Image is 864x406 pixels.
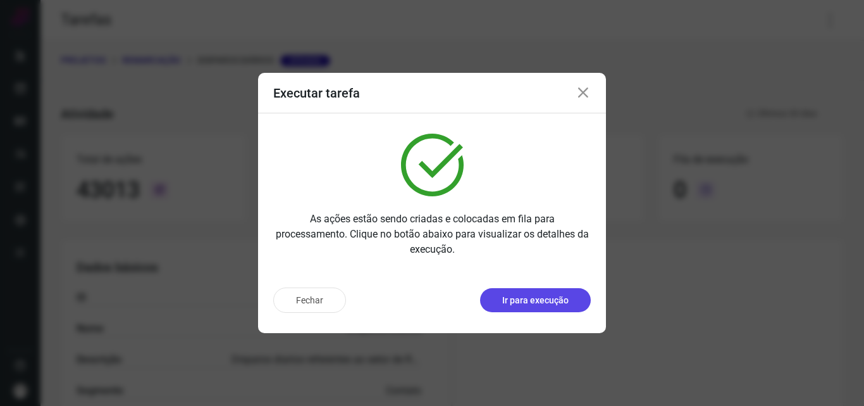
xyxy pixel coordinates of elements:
h3: Executar tarefa [273,86,360,101]
button: Ir para execução [480,288,591,312]
p: Ir para execução [502,294,569,307]
button: Fechar [273,288,346,313]
p: As ações estão sendo criadas e colocadas em fila para processamento. Clique no botão abaixo para ... [273,212,591,257]
img: verified.svg [401,134,464,196]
